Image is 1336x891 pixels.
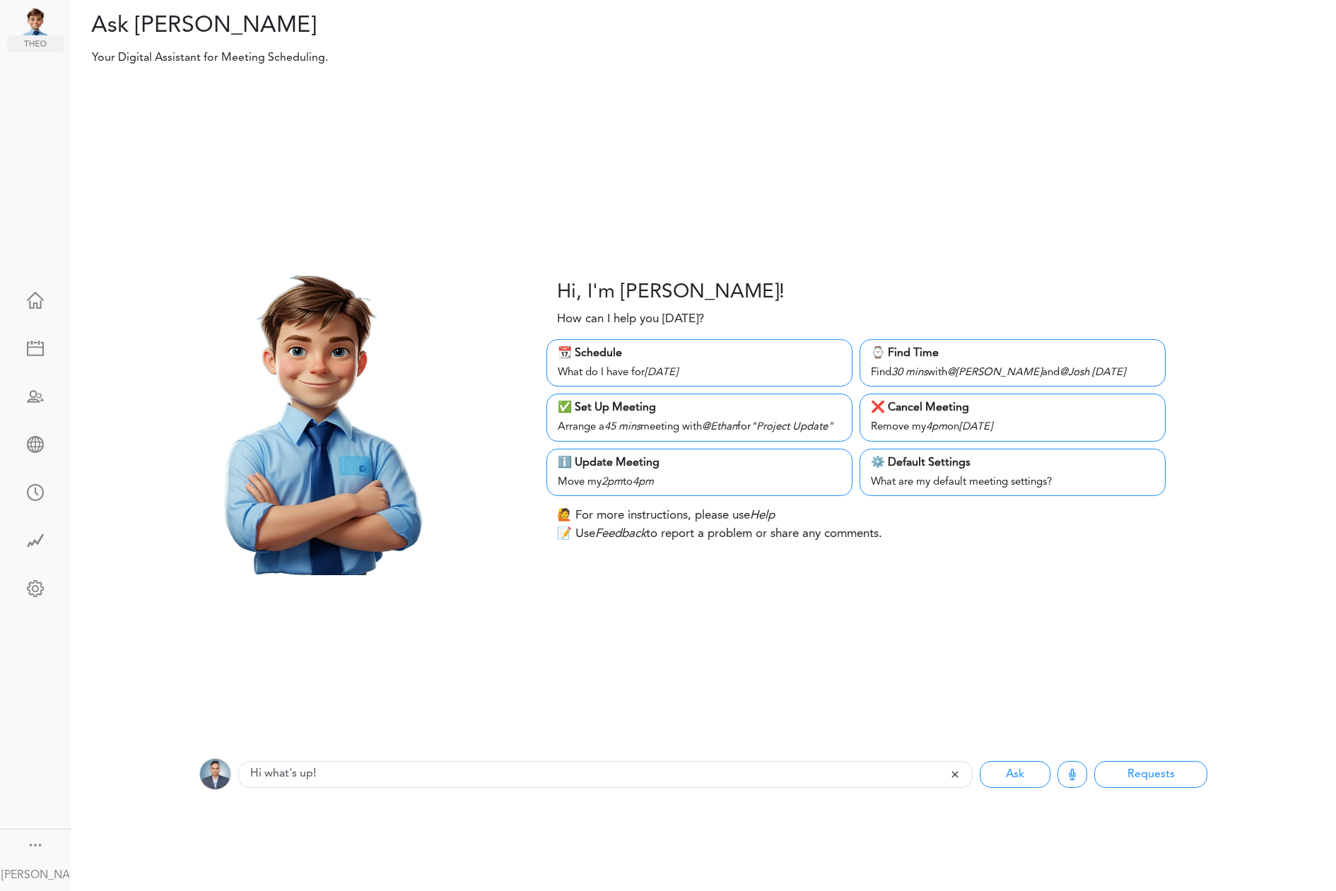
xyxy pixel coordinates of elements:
[871,345,1154,362] div: ⌚️ Find Time
[1,867,69,884] div: [PERSON_NAME]
[633,477,654,488] i: 4pm
[1094,761,1207,788] button: Requests
[82,49,968,66] p: Your Digital Assistant for Meeting Scheduling.
[980,761,1050,788] button: Ask
[558,471,841,491] div: Move my to
[645,367,678,378] i: [DATE]
[602,477,623,488] i: 2pm
[557,281,785,305] h3: Hi, I'm [PERSON_NAME]!
[871,416,1154,436] div: Remove my on
[7,292,64,306] div: Home
[1060,367,1089,378] i: @Josh
[27,837,44,851] div: Show menu and text
[7,532,64,546] div: Time Saved
[947,367,1042,378] i: @[PERSON_NAME]
[926,422,947,432] i: 4pm
[557,507,775,525] p: 🙋 For more instructions, please use
[557,310,704,329] p: How can I help you [DATE]?
[199,758,231,790] img: BWv8PPf8N0ctf3JvtTlAAAAAASUVORK5CYII=
[558,362,841,382] div: What do I have for
[27,837,44,856] a: Change side menu
[152,249,478,574] img: Theo.png
[21,7,64,35] img: TEAMCAL AI - Powered by TEAMCAL AI
[557,525,882,543] p: 📝 Use to report a problem or share any comments.
[750,509,775,521] i: Help
[558,345,841,362] div: 📆 Schedule
[871,399,1154,416] div: ❌ Cancel Meeting
[702,422,737,432] i: @Ethan
[1,858,69,890] a: [PERSON_NAME]
[604,422,640,432] i: 45 mins
[7,340,64,354] div: New Meeting
[7,388,64,402] div: Schedule Team Meeting
[7,436,64,450] div: Share Meeting Link
[595,528,646,540] i: Feedback
[7,573,64,607] a: Change Settings
[891,367,927,378] i: 30 mins
[751,422,833,432] i: "Project Update"
[871,362,1154,382] div: Find with and
[871,454,1154,471] div: ⚙️ Default Settings
[558,399,841,416] div: ✅ Set Up Meeting
[81,13,693,40] h2: Ask [PERSON_NAME]
[959,422,992,432] i: [DATE]
[7,580,64,594] div: Change Settings
[1092,367,1125,378] i: [DATE]
[871,471,1154,491] div: What are my default meeting settings?
[558,416,841,436] div: Arrange a meeting with for
[7,35,64,52] img: theo.png
[7,484,64,498] div: Time Your Goals
[558,454,841,471] div: ℹ️ Update Meeting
